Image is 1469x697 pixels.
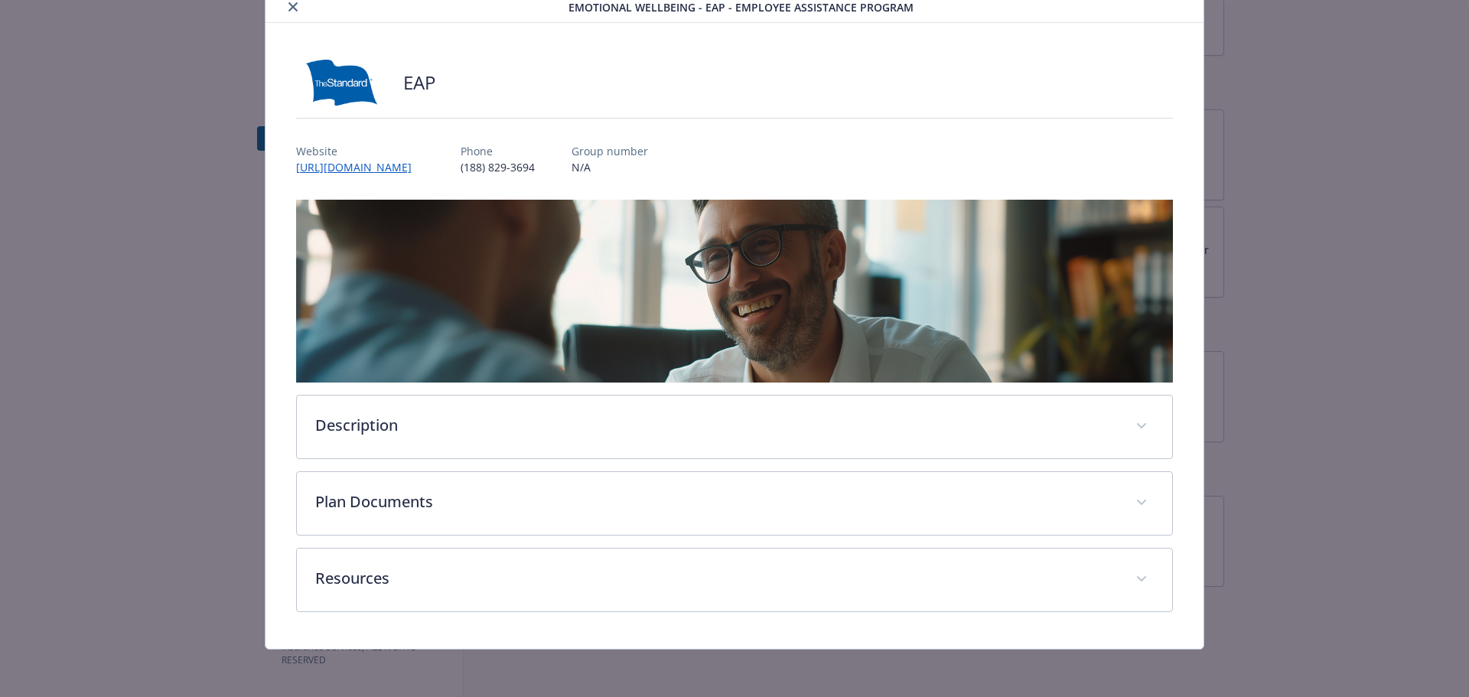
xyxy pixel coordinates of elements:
p: Website [296,143,424,159]
a: [URL][DOMAIN_NAME] [296,160,424,174]
p: N/A [572,159,648,175]
img: banner [296,200,1174,383]
p: Plan Documents [315,490,1118,513]
p: (188) 829-3694 [461,159,535,175]
p: Phone [461,143,535,159]
div: Resources [297,549,1173,611]
div: Description [297,396,1173,458]
p: Description [315,414,1118,437]
p: Resources [315,567,1118,590]
h2: EAP [403,70,435,96]
img: Standard Insurance Company [296,60,388,106]
p: Group number [572,143,648,159]
div: Plan Documents [297,472,1173,535]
